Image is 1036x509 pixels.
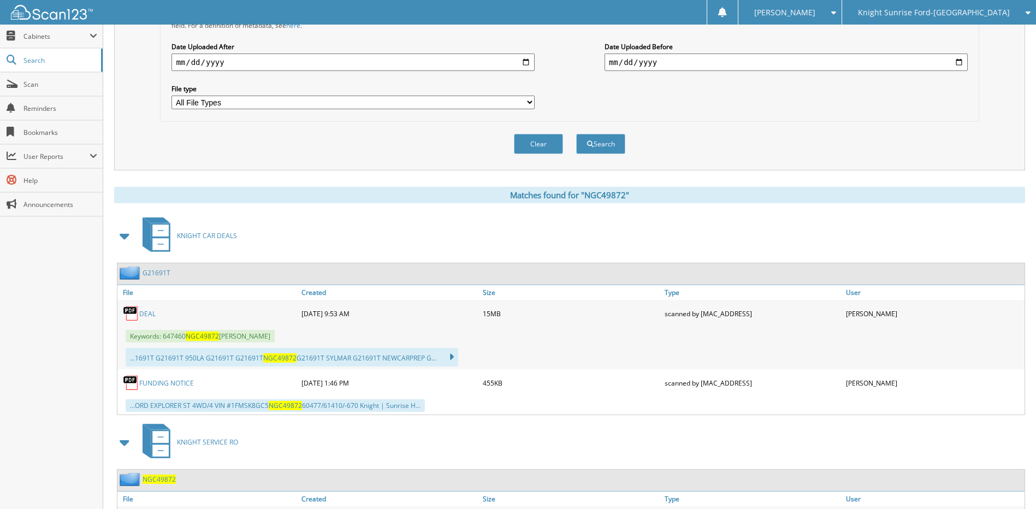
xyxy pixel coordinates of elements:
[117,285,299,300] a: File
[123,305,139,322] img: PDF.png
[139,309,156,318] a: DEAL
[843,285,1025,300] a: User
[120,266,143,280] img: folder2.png
[23,200,97,209] span: Announcements
[177,231,237,240] span: KNIGHT CAR DEALS
[23,32,90,41] span: Cabinets
[136,421,238,464] a: KNIGHT SERVICE RO
[171,54,535,71] input: start
[23,56,96,65] span: Search
[23,152,90,161] span: User Reports
[858,9,1010,16] span: Knight Sunrise Ford-[GEOGRAPHIC_DATA]
[23,128,97,137] span: Bookmarks
[480,285,661,300] a: Size
[480,372,661,394] div: 455KB
[23,80,97,89] span: Scan
[480,303,661,324] div: 15MB
[480,492,661,506] a: Size
[299,492,480,506] a: Created
[126,330,275,342] span: Keywords: 647460 [PERSON_NAME]
[576,134,625,154] button: Search
[605,54,968,71] input: end
[177,437,238,447] span: KNIGHT SERVICE RO
[23,104,97,113] span: Reminders
[171,42,535,51] label: Date Uploaded After
[514,134,563,154] button: Clear
[662,303,843,324] div: scanned by [MAC_ADDRESS]
[186,332,219,341] span: NGC49872
[754,9,815,16] span: [PERSON_NAME]
[662,372,843,394] div: scanned by [MAC_ADDRESS]
[126,348,458,366] div: ...1691T G21691T 950LA G21691T G21691T G21691T SYLMAR G21691T NEWCARPREP G...
[299,285,480,300] a: Created
[117,492,299,506] a: File
[120,472,143,486] img: folder2.png
[11,5,93,20] img: scan123-logo-white.svg
[136,214,237,257] a: KNIGHT CAR DEALS
[981,457,1036,509] iframe: Chat Widget
[605,42,968,51] label: Date Uploaded Before
[171,84,535,93] label: File type
[123,375,139,391] img: PDF.png
[299,303,480,324] div: [DATE] 9:53 AM
[299,372,480,394] div: [DATE] 1:46 PM
[23,176,97,185] span: Help
[139,378,194,388] a: FUNDING NOTICE
[662,492,843,506] a: Type
[843,372,1025,394] div: [PERSON_NAME]
[143,475,176,484] a: NGC49872
[263,353,297,363] span: NGC49872
[843,303,1025,324] div: [PERSON_NAME]
[114,187,1025,203] div: Matches found for "NGC49872"
[662,285,843,300] a: Type
[843,492,1025,506] a: User
[143,268,170,277] a: G21691T
[269,401,302,410] span: NGC49872
[286,21,300,30] a: here
[126,399,425,412] div: ...ORD EXPLORER ST 4WD/4 VIN #1FMSK8GC5 60477/61410/-670 Knight | Sunrise H...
